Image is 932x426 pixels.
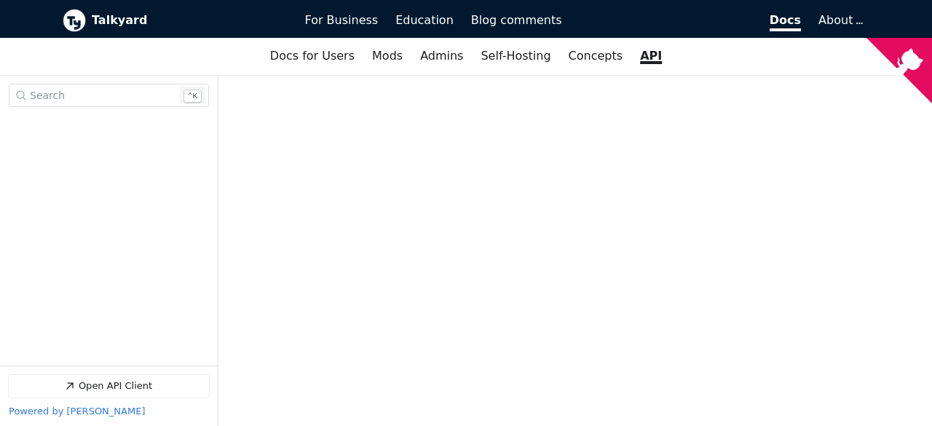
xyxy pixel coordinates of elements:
[631,44,671,68] a: API
[387,8,462,33] a: Education
[818,13,861,27] a: About
[92,11,285,30] b: Talkyard
[571,8,810,33] a: Docs
[188,92,193,101] span: ⌃
[63,9,285,32] a: Talkyard logoTalkyard
[560,44,632,68] a: Concepts
[9,375,209,398] a: Open API Client
[296,8,387,33] a: For Business
[395,13,454,27] span: Education
[411,44,472,68] a: Admins
[770,13,801,31] span: Docs
[472,44,559,68] a: Self-Hosting
[183,90,202,103] kbd: k
[305,13,379,27] span: For Business
[261,44,363,68] a: Docs for Users
[363,44,411,68] a: Mods
[9,406,145,417] a: Powered by [PERSON_NAME]
[63,9,86,32] img: Talkyard logo
[462,8,571,33] a: Blog comments
[471,13,562,27] span: Blog comments
[30,90,65,101] span: Search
